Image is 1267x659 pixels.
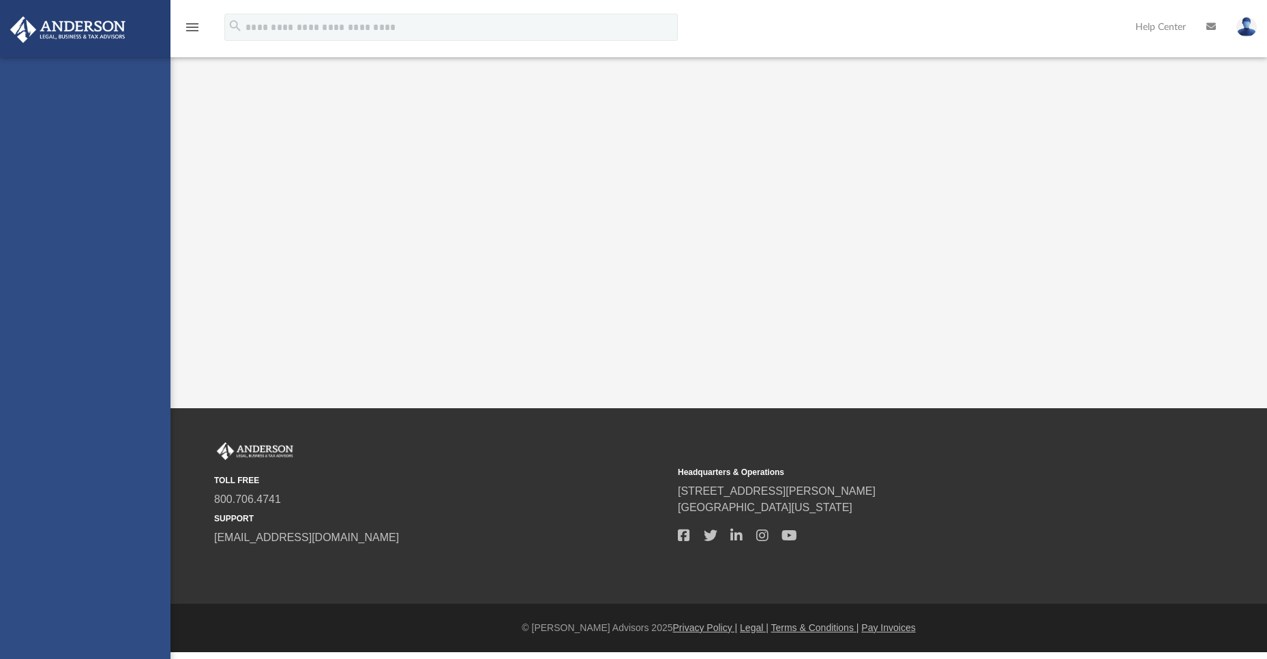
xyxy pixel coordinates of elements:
[184,26,200,35] a: menu
[228,18,243,33] i: search
[678,466,1132,478] small: Headquarters & Operations
[170,621,1267,635] div: © [PERSON_NAME] Advisors 2025
[184,19,200,35] i: menu
[214,474,668,487] small: TOLL FREE
[771,622,859,633] a: Terms & Conditions |
[673,622,738,633] a: Privacy Policy |
[214,442,296,460] img: Anderson Advisors Platinum Portal
[214,493,281,505] a: 800.706.4741
[1236,17,1257,37] img: User Pic
[6,16,130,43] img: Anderson Advisors Platinum Portal
[678,485,876,497] a: [STREET_ADDRESS][PERSON_NAME]
[740,622,769,633] a: Legal |
[678,502,852,513] a: [GEOGRAPHIC_DATA][US_STATE]
[861,622,915,633] a: Pay Invoices
[214,532,399,543] a: [EMAIL_ADDRESS][DOMAIN_NAME]
[214,512,668,525] small: SUPPORT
